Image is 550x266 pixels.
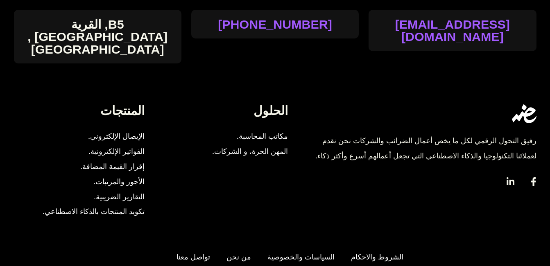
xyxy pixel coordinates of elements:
[80,159,145,174] span: إقرار القيمة المضافة.
[347,250,403,265] a: الشروط والاحكام
[157,104,288,117] h4: الحلول
[14,104,145,117] h4: المنتجات
[218,18,332,30] a: [PHONE_NUMBER]
[208,129,288,144] a: مكاتب المحاسبة.
[222,250,251,265] a: من نحن
[94,189,145,205] span: التقارير الضريبية.
[43,144,145,159] a: الفواتير الإلكترونية.
[172,250,210,265] a: تواصل معنا
[233,129,288,144] span: مكاتب المحاسبة.
[263,250,335,265] a: السياسات والخصوصية
[14,18,181,55] h4: B5, القرية [GEOGRAPHIC_DATA] , [GEOGRAPHIC_DATA]
[88,129,145,144] span: الإيصال الإلكتروني.
[88,144,145,159] span: الفواتير الإلكترونية.
[43,129,145,144] a: الإيصال الإلكتروني.
[43,189,145,205] a: التقارير الضريبية.
[301,133,536,164] div: رفيق التحول الرقمي لكل ما يخص أعمال الضرائب والشركات نحن نقدم لعملائنا التكنولوجيا والذكاء الاصطن...
[512,104,536,123] img: eDariba
[43,159,145,174] a: إقرار القيمة المضافة.
[93,174,145,189] span: الأجور والمرتبات.
[43,174,145,189] a: الأجور والمرتبات.
[208,144,288,159] a: المهن الحرة، و الشركات.
[369,18,536,43] a: [EMAIL_ADDRESS][DOMAIN_NAME]
[43,204,145,219] a: تكويد المنتجات بالذكاء الاصطناعي.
